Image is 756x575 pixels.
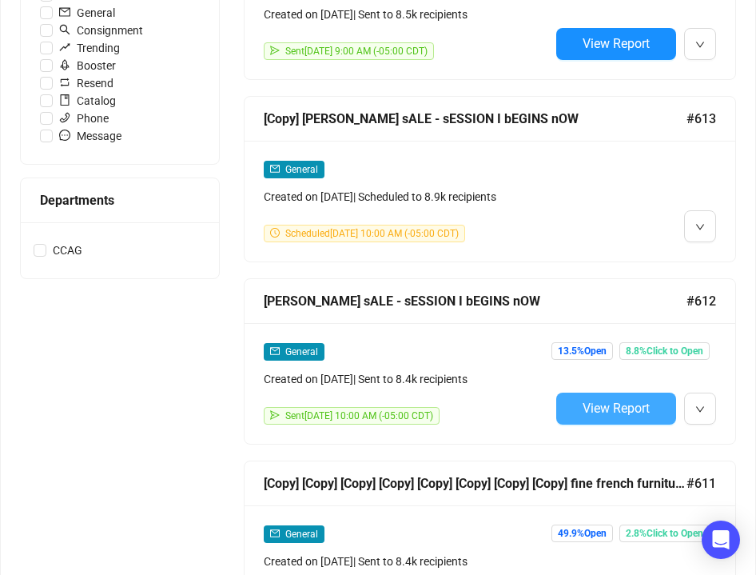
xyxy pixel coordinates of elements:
[686,291,716,311] span: #612
[702,521,740,559] div: Open Intercom Messenger
[695,40,705,50] span: down
[270,346,280,356] span: mail
[59,94,70,106] span: book
[40,190,200,210] div: Departments
[53,127,128,145] span: Message
[264,188,550,206] div: Created on [DATE] | Scheduled to 8.9k recipients
[686,473,716,493] span: #611
[583,401,650,416] span: View Report
[53,74,120,92] span: Resend
[583,36,650,51] span: View Report
[270,46,280,55] span: send
[270,228,280,238] span: clock-circle
[619,342,710,360] span: 8.8% Click to Open
[59,24,70,35] span: search
[59,59,70,70] span: rocket
[285,410,433,421] span: Sent [DATE] 10:00 AM (-05:00 CDT)
[619,525,710,542] span: 2.8% Click to Open
[556,393,676,425] button: View Report
[551,342,613,360] span: 13.5% Open
[285,46,428,57] span: Sent [DATE] 9:00 AM (-05:00 CDT)
[46,242,89,259] span: CCAG
[53,110,115,127] span: Phone
[59,42,70,53] span: rise
[53,39,126,57] span: Trending
[244,96,736,262] a: [Copy] [PERSON_NAME] sALE - sESSION I bEGINS nOW#613mailGeneralCreated on [DATE]| Scheduled to 8....
[264,370,550,388] div: Created on [DATE] | Sent to 8.4k recipients
[59,130,70,141] span: message
[53,22,149,39] span: Consignment
[695,405,705,414] span: down
[285,529,318,540] span: General
[59,77,70,88] span: retweet
[551,525,613,542] span: 49.9% Open
[270,529,280,538] span: mail
[244,278,736,445] a: [PERSON_NAME] sALE - sESSION I bEGINS nOW#612mailGeneralCreated on [DATE]| Sent to 8.4k recipient...
[285,164,318,175] span: General
[53,4,121,22] span: General
[270,164,280,174] span: mail
[59,112,70,123] span: phone
[270,410,280,420] span: send
[285,228,459,239] span: Scheduled [DATE] 10:00 AM (-05:00 CDT)
[53,57,122,74] span: Booster
[686,109,716,129] span: #613
[59,6,70,18] span: mail
[264,291,686,311] div: [PERSON_NAME] sALE - sESSION I bEGINS nOW
[264,553,550,570] div: Created on [DATE] | Sent to 8.4k recipients
[695,222,705,232] span: down
[285,346,318,357] span: General
[264,109,686,129] div: [Copy] [PERSON_NAME] sALE - sESSION I bEGINS nOW
[264,6,550,23] div: Created on [DATE] | Sent to 8.5k recipients
[53,92,122,110] span: Catalog
[556,28,676,60] button: View Report
[264,473,686,493] div: [Copy] [Copy] [Copy] [Copy] [Copy] [Copy] [Copy] [Copy] fine french furniture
